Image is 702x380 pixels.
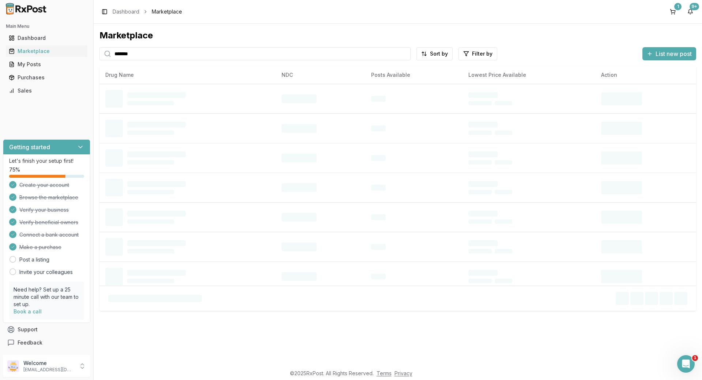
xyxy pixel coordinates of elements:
[642,47,696,60] button: List new post
[9,157,84,165] p: Let's finish your setup first!
[19,206,69,214] span: Verify your business
[656,49,692,58] span: List new post
[7,360,19,372] img: User avatar
[3,3,50,15] img: RxPost Logo
[6,23,87,29] h2: Main Menu
[152,8,182,15] span: Marketplace
[9,34,84,42] div: Dashboard
[19,194,78,201] span: Browse the marketplace
[23,360,74,367] p: Welcome
[416,47,453,60] button: Sort by
[14,308,42,315] a: Book a call
[3,336,90,349] button: Feedback
[458,47,497,60] button: Filter by
[677,355,695,373] iframe: Intercom live chat
[690,3,699,10] div: 9+
[9,48,84,55] div: Marketplace
[9,166,20,173] span: 75 %
[377,370,392,376] a: Terms
[99,66,276,84] th: Drug Name
[3,59,90,70] button: My Posts
[667,6,679,18] button: 1
[19,231,79,238] span: Connect a bank account
[9,143,50,151] h3: Getting started
[3,45,90,57] button: Marketplace
[9,87,84,94] div: Sales
[6,84,87,97] a: Sales
[19,219,78,226] span: Verify beneficial owners
[99,30,696,41] div: Marketplace
[14,286,80,308] p: Need help? Set up a 25 minute call with our team to set up.
[19,244,61,251] span: Make a purchase
[3,323,90,336] button: Support
[23,367,74,373] p: [EMAIL_ADDRESS][DOMAIN_NAME]
[6,45,87,58] a: Marketplace
[276,66,365,84] th: NDC
[3,72,90,83] button: Purchases
[113,8,182,15] nav: breadcrumb
[692,355,698,361] span: 1
[642,51,696,58] a: List new post
[9,74,84,81] div: Purchases
[395,370,412,376] a: Privacy
[684,6,696,18] button: 9+
[6,31,87,45] a: Dashboard
[19,256,49,263] a: Post a listing
[430,50,448,57] span: Sort by
[3,85,90,97] button: Sales
[19,268,73,276] a: Invite your colleagues
[19,181,69,189] span: Create your account
[6,71,87,84] a: Purchases
[472,50,492,57] span: Filter by
[595,66,696,84] th: Action
[463,66,596,84] th: Lowest Price Available
[6,58,87,71] a: My Posts
[674,3,682,10] div: 1
[9,61,84,68] div: My Posts
[365,66,463,84] th: Posts Available
[113,8,139,15] a: Dashboard
[18,339,42,346] span: Feedback
[3,32,90,44] button: Dashboard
